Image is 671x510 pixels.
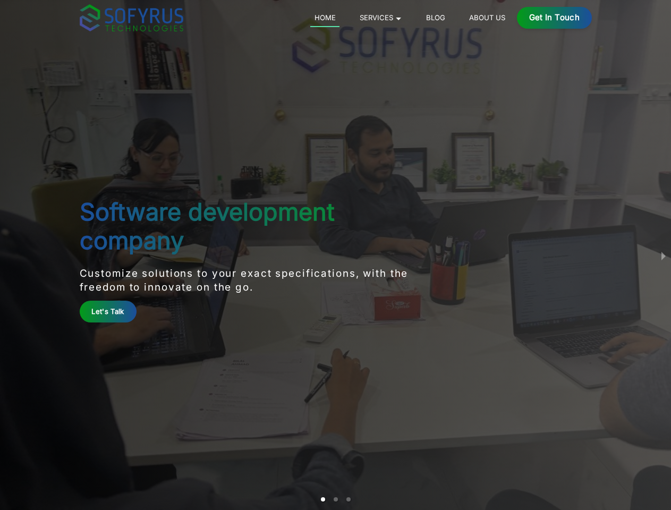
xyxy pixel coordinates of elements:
li: slide item 2 [334,497,338,501]
li: slide item 1 [321,497,325,501]
img: sofyrus [80,4,183,31]
a: Home [310,11,339,27]
h1: Software development company [80,198,421,255]
a: Get in Touch [517,7,592,29]
p: Customize solutions to your exact specifications, with the freedom to innovate on the go. [80,267,421,295]
a: Services 🞃 [355,11,406,24]
a: About Us [465,11,509,24]
li: slide item 3 [346,497,351,501]
a: Let's Talk [80,301,137,322]
a: Blog [422,11,449,24]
